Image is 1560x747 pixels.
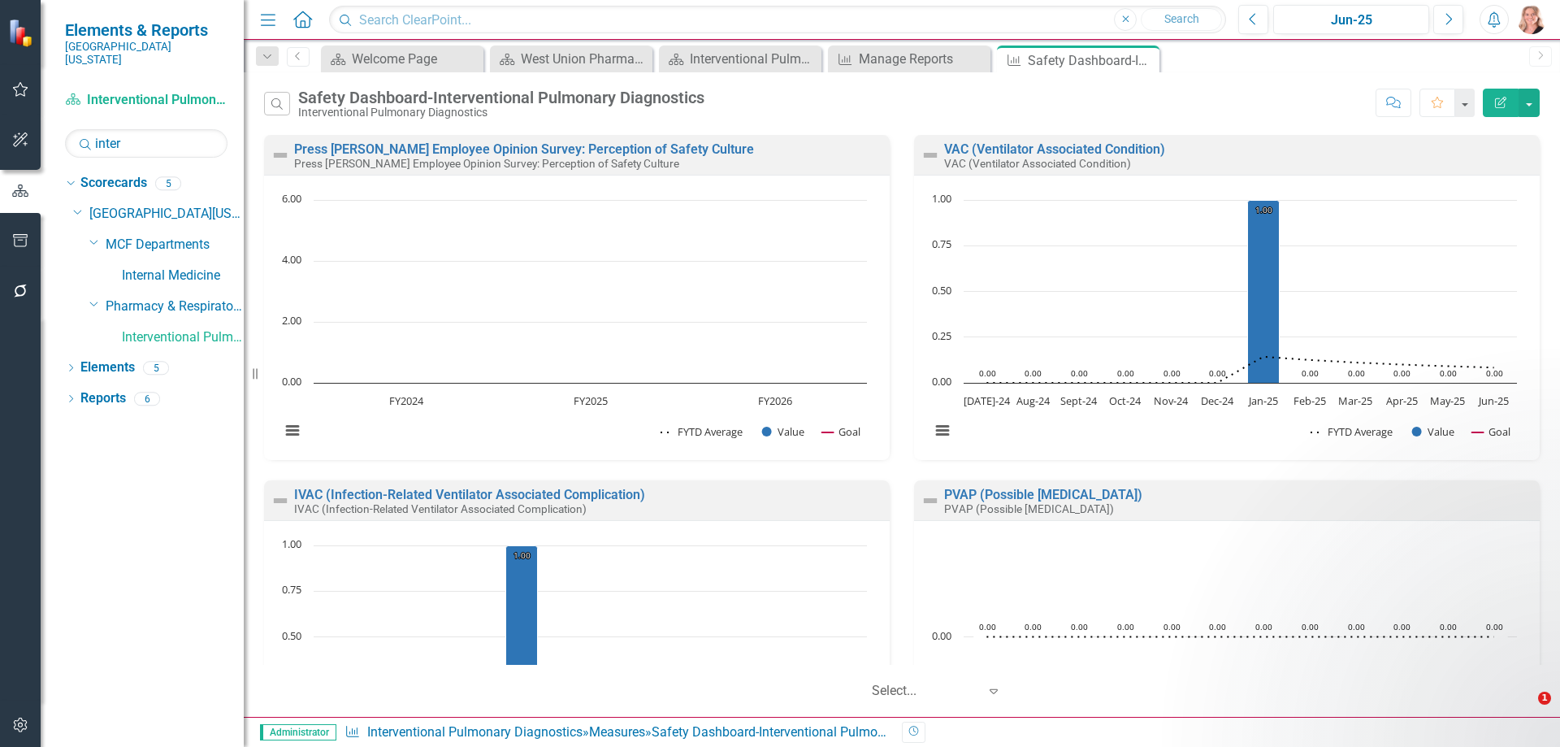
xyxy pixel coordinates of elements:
[1538,692,1551,705] span: 1
[1477,393,1509,408] text: Jun-25
[922,192,1532,456] div: Chart. Highcharts interactive chart.
[1273,5,1429,34] button: Jun-25
[134,392,160,406] div: 6
[964,393,1011,408] text: [DATE]-24
[922,192,1525,456] svg: Interactive chart
[325,49,479,69] a: Welcome Page
[652,724,974,740] div: Safety Dashboard-Interventional Pulmonary Diagnostics
[294,487,645,502] a: IVAC (Infection-Related Ventilator Associated Complication)
[80,358,135,377] a: Elements
[1164,12,1199,25] span: Search
[1163,621,1181,632] text: 0.00
[1025,621,1042,632] text: 0.00
[1486,367,1503,379] text: 0.00
[298,106,704,119] div: Interventional Pulmonary Diagnostics
[661,424,744,439] button: Show FYTD Average
[984,633,1497,640] g: FYTD Average, series 1 of 3. Line with 12 data points.
[294,157,679,170] small: Press [PERSON_NAME] Employee Opinion Survey: Perception of Safety Culture
[1248,200,1280,383] path: Jan-25, 1. Value.
[1279,11,1423,30] div: Jun-25
[282,252,301,267] text: 4.00
[1154,393,1189,408] text: Nov-24
[1209,367,1226,379] text: 0.00
[1071,621,1088,632] text: 0.00
[389,393,424,408] text: FY2024
[1517,5,1546,34] img: Tiffany LaCoste
[944,157,1131,170] small: VAC (Ventilator Associated Condition)
[758,393,792,408] text: FY2026
[1025,367,1042,379] text: 0.00
[282,191,301,206] text: 6.00
[1393,367,1410,379] text: 0.00
[1348,367,1365,379] text: 0.00
[1117,621,1134,632] text: 0.00
[921,145,940,165] img: Not Defined
[574,393,608,408] text: FY2025
[589,724,645,740] a: Measures
[1117,367,1134,379] text: 0.00
[282,582,301,597] text: 0.75
[272,192,882,456] div: Chart. Highcharts interactive chart.
[1386,393,1418,408] text: Apr-25
[294,141,754,157] a: Press [PERSON_NAME] Employee Opinion Survey: Perception of Safety Culture
[932,191,951,206] text: 1.00
[1338,393,1372,408] text: Mar-25
[979,367,996,379] text: 0.00
[932,628,951,643] text: 0.00
[921,491,940,510] img: Not Defined
[80,389,126,408] a: Reports
[932,374,951,389] text: 0.00
[832,49,986,69] a: Manage Reports
[106,297,244,316] a: Pharmacy & Respiratory
[494,49,648,69] a: West Union Pharmacy Dashboard
[80,174,147,193] a: Scorecards
[663,49,817,69] a: Interventional Pulmonary Diagnostics Dashboard
[1440,367,1457,379] text: 0.00
[122,267,244,285] a: Internal Medicine
[1293,393,1326,408] text: Feb-25
[1412,424,1454,439] button: Show Value
[944,502,1114,515] small: PVAP (Possible [MEDICAL_DATA])
[1209,621,1226,632] text: 0.00
[65,91,227,110] a: Interventional Pulmonary Diagnostics
[1016,393,1051,408] text: Aug-24
[931,419,954,442] button: View chart menu, Chart
[521,49,648,69] div: West Union Pharmacy Dashboard
[406,227,778,233] g: Goal, series 3 of 3. Line with 3 data points.
[271,145,290,165] img: Not Defined
[352,49,479,69] div: Welcome Page
[272,192,875,456] svg: Interactive chart
[506,545,538,728] path: Nov-24, 1. Value.
[932,237,951,251] text: 0.75
[143,361,169,375] div: 5
[65,20,227,40] span: Elements & Reports
[155,176,181,190] div: 5
[65,40,227,67] small: [GEOGRAPHIC_DATA][US_STATE]
[914,135,1540,460] div: Double-Click to Edit
[89,205,244,224] a: [GEOGRAPHIC_DATA][US_STATE]
[282,536,301,551] text: 1.00
[106,236,244,254] a: MCF Departments
[762,424,804,439] button: Show Value
[298,89,704,106] div: Safety Dashboard-Interventional Pulmonary Diagnostics
[281,419,304,442] button: View chart menu, Chart
[282,313,301,328] text: 2.00
[282,628,301,643] text: 0.50
[944,141,1165,157] a: VAC (Ventilator Associated Condition)
[1255,204,1272,215] text: 1.00
[1302,367,1319,379] text: 0.00
[979,621,996,632] text: 0.00
[8,19,37,47] img: ClearPoint Strategy
[344,723,890,742] div: » »
[1311,424,1394,439] button: Show FYTD Average
[122,328,244,347] a: Interventional Pulmonary Diagnostics
[1201,393,1234,408] text: Dec-24
[859,49,986,69] div: Manage Reports
[822,424,860,439] button: Show Goal
[1472,424,1510,439] button: Show Goal
[932,328,951,343] text: 0.25
[1163,367,1181,379] text: 0.00
[1247,393,1278,408] text: Jan-25
[329,6,1226,34] input: Search ClearPoint...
